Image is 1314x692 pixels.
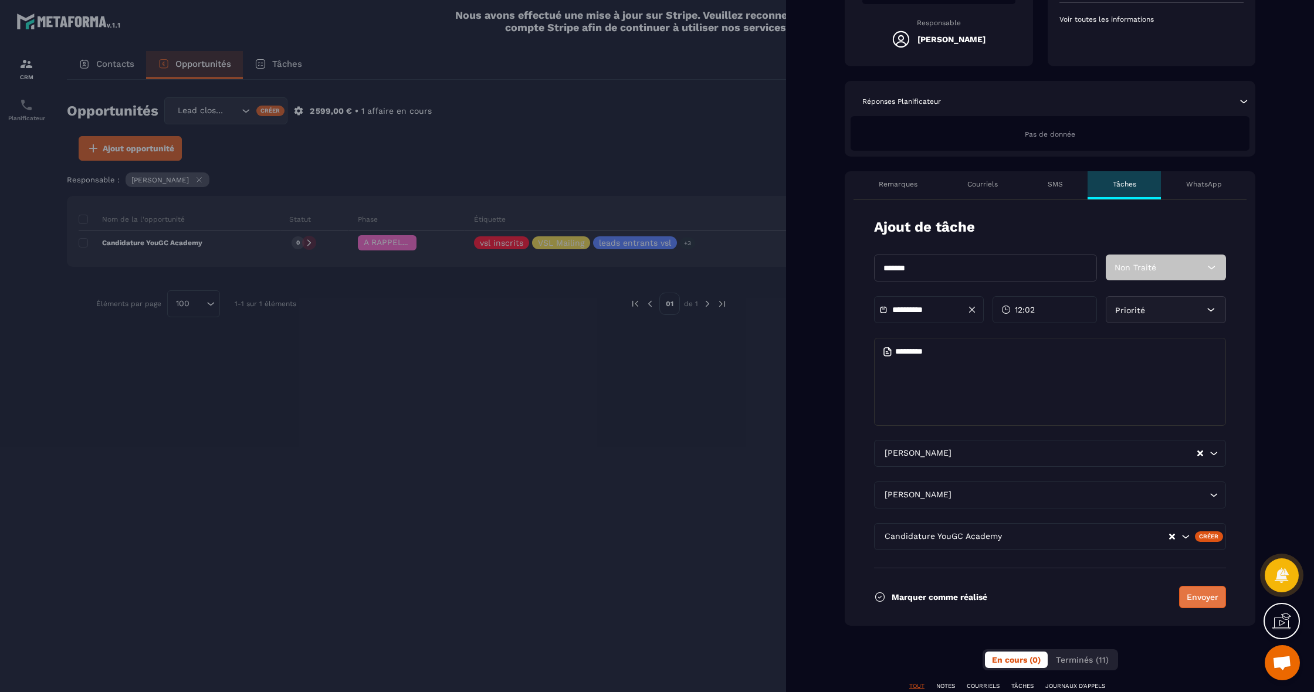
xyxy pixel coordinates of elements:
span: Terminés (11) [1056,655,1109,664]
input: Search for option [1004,530,1168,543]
p: Tâches [1113,179,1136,189]
span: [PERSON_NAME] [882,489,954,501]
p: TOUT [909,682,924,690]
h5: [PERSON_NAME] [917,35,985,44]
span: Candidature YouGC Academy [882,530,1004,543]
div: Search for option [874,481,1226,508]
button: Envoyer [1179,586,1226,608]
span: Pas de donnée [1025,130,1075,138]
span: [PERSON_NAME] [882,447,954,460]
p: TÂCHES [1011,682,1034,690]
a: Ouvrir le chat [1265,645,1300,680]
p: Réponses Planificateur [862,97,941,106]
p: JOURNAUX D'APPELS [1045,682,1105,690]
p: Voir toutes les informations [1059,15,1244,24]
span: En cours (0) [992,655,1041,664]
div: Search for option [874,523,1226,550]
p: Marquer comme réalisé [892,592,987,602]
p: Remarques [879,179,917,189]
div: Search for option [874,440,1226,467]
button: Clear Selected [1197,449,1203,458]
input: Search for option [954,447,1196,460]
p: Courriels [967,179,998,189]
p: COURRIELS [967,682,1000,690]
input: Search for option [954,489,1207,501]
div: Créer [1195,531,1224,542]
p: WhatsApp [1186,179,1222,189]
p: SMS [1048,179,1063,189]
span: 12:02 [1015,304,1035,316]
button: Terminés (11) [1049,652,1116,668]
span: Non Traité [1115,263,1156,272]
span: Priorité [1115,306,1145,315]
p: Responsable [862,19,1015,27]
p: Ajout de tâche [874,218,975,237]
p: NOTES [936,682,955,690]
button: Clear Selected [1169,532,1175,541]
button: En cours (0) [985,652,1048,668]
